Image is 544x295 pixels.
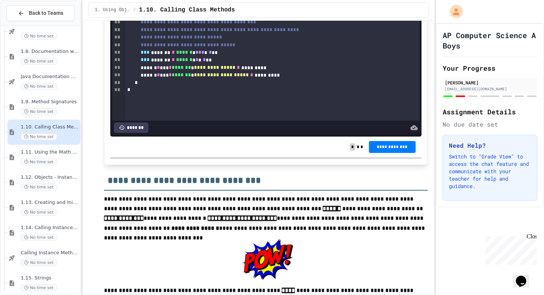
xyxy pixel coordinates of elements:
span: Calling Instance Methods - Topic 1.14 [21,250,79,256]
span: Java Documentation with Comments - Topic 1.8 [21,74,79,80]
span: 1.8. Documentation with Comments and Preconditions [21,48,79,55]
span: No time set [21,83,57,90]
span: 1.12. Objects - Instances of Classes [21,174,79,181]
span: No time set [21,209,57,216]
span: No time set [21,33,57,40]
span: No time set [21,158,57,165]
span: 1.11. Using the Math Class [21,149,79,155]
span: Back to Teams [29,9,63,17]
span: 1.10. Calling Class Methods [139,6,235,14]
span: 1.9. Method Signatures [21,99,79,105]
span: No time set [21,108,57,115]
span: No time set [21,58,57,65]
span: No time set [21,259,57,266]
h2: Assignment Details [443,107,537,117]
h1: AP Computer Science A Boys [443,30,537,51]
span: 1. Using Objects and Methods [95,7,130,13]
button: Back to Teams [7,5,74,21]
span: No time set [21,133,57,140]
iframe: chat widget [513,265,537,288]
span: No time set [21,234,57,241]
p: Switch to "Grade View" to access the chat feature and communicate with your teacher for help and ... [449,153,531,190]
span: 1.10. Calling Class Methods [21,124,79,130]
span: / [133,7,136,13]
div: [EMAIL_ADDRESS][DOMAIN_NAME] [445,86,535,92]
span: 1.14. Calling Instance Methods [21,225,79,231]
iframe: chat widget [483,233,537,265]
div: Chat with us now!Close [3,3,51,47]
span: 1.13. Creating and Initializing Objects: Constructors [21,200,79,206]
div: [PERSON_NAME] [445,79,535,86]
span: 1.15. Strings [21,275,79,281]
span: No time set [21,184,57,191]
span: No time set [21,284,57,291]
div: My Account [442,3,465,20]
h3: Need Help? [449,141,531,150]
h2: Your Progress [443,63,537,73]
div: No due date set [443,120,537,129]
